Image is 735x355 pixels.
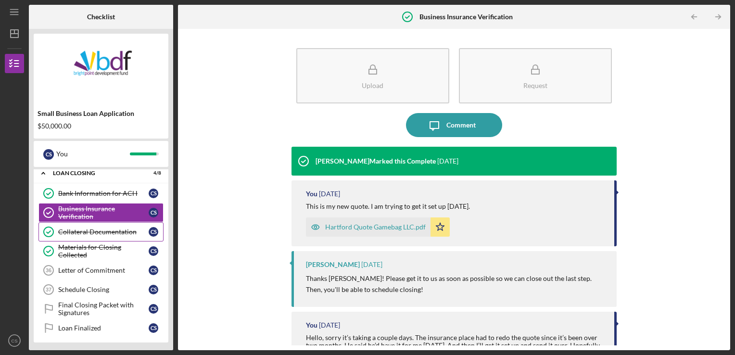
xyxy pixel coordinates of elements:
[38,110,165,117] div: Small Business Loan Application
[149,246,158,256] div: C S
[149,189,158,198] div: C S
[419,13,513,21] b: Business Insurance Verification
[296,48,449,103] button: Upload
[53,170,137,176] div: Loan Closing
[38,122,165,130] div: $50,000.00
[319,190,340,198] time: 2025-10-09 19:20
[46,287,51,292] tspan: 37
[361,261,382,268] time: 2025-10-08 17:43
[58,205,149,220] div: Business Insurance Verification
[446,113,476,137] div: Comment
[149,227,158,237] div: C S
[87,13,115,21] b: Checklist
[306,203,470,210] div: This is my new quote. I am trying to get it set up [DATE].
[58,286,149,293] div: Schedule Closing
[306,217,450,237] button: Hartford Quote Gamebag LLC.pdf
[5,331,24,350] button: CS
[38,222,164,241] a: Collateral DocumentationCS
[38,184,164,203] a: Bank Information for ACHCS
[437,157,458,165] time: 2025-10-09 19:40
[362,82,383,89] div: Upload
[149,285,158,294] div: C S
[306,321,317,329] div: You
[38,299,164,318] a: Final Closing Packet with SignaturesCS
[149,266,158,275] div: C S
[306,273,608,295] p: Thanks [PERSON_NAME]! Please get it to us as soon as possible so we can close out the last step. ...
[459,48,612,103] button: Request
[38,318,164,338] a: Loan FinalizedCS
[149,323,158,333] div: C S
[38,241,164,261] a: Materials for Closing CollectedCS
[38,280,164,299] a: 37Schedule ClosingCS
[149,208,158,217] div: C S
[58,243,149,259] div: Materials for Closing Collected
[316,157,436,165] div: [PERSON_NAME] Marked this Complete
[144,170,161,176] div: 4 / 8
[38,261,164,280] a: 36Letter of CommitmentCS
[46,267,51,273] tspan: 36
[11,338,17,343] text: CS
[38,203,164,222] a: Business Insurance VerificationCS
[58,228,149,236] div: Collateral Documentation
[58,266,149,274] div: Letter of Commitment
[306,261,360,268] div: [PERSON_NAME]
[149,304,158,314] div: C S
[406,113,502,137] button: Comment
[325,223,426,231] div: Hartford Quote Gamebag LLC.pdf
[58,324,149,332] div: Loan Finalized
[34,38,168,96] img: Product logo
[43,149,54,160] div: C S
[523,82,547,89] div: Request
[306,190,317,198] div: You
[56,146,130,162] div: You
[319,321,340,329] time: 2025-10-03 15:30
[58,190,149,197] div: Bank Information for ACH
[58,301,149,317] div: Final Closing Packet with Signatures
